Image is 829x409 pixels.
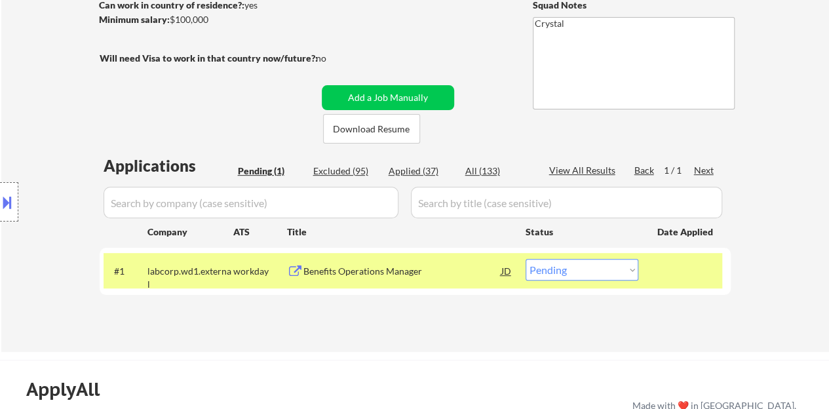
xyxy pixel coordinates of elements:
div: $100,000 [99,13,317,26]
div: 1 / 1 [664,164,694,177]
div: Title [287,225,513,239]
div: Next [694,164,715,177]
input: Search by company (case sensitive) [104,187,398,218]
div: Applied (37) [389,165,454,178]
div: workday [233,265,287,278]
div: Date Applied [657,225,715,239]
div: All (133) [465,165,531,178]
strong: Minimum salary: [99,14,170,25]
div: Back [634,164,655,177]
strong: Will need Visa to work in that country now/future?: [100,52,318,64]
div: Pending (1) [238,165,303,178]
div: Status [526,220,638,243]
div: Benefits Operations Manager [303,265,501,278]
div: View All Results [549,164,619,177]
div: ApplyAll [26,378,115,400]
input: Search by title (case sensitive) [411,187,722,218]
div: JD [500,259,513,282]
div: no [316,52,353,65]
button: Add a Job Manually [322,85,454,110]
div: Excluded (95) [313,165,379,178]
button: Download Resume [323,114,420,144]
div: ATS [233,225,287,239]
